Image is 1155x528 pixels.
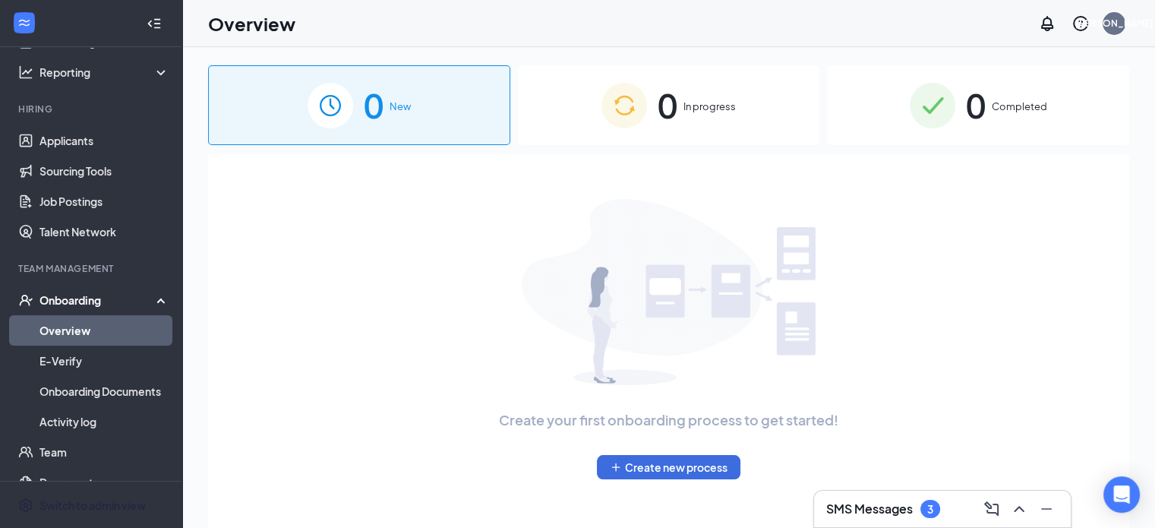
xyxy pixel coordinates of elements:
div: Team Management [18,262,166,275]
svg: WorkstreamLogo [17,15,32,30]
a: Applicants [39,125,169,156]
a: Team [39,437,169,467]
span: In progress [683,99,736,114]
svg: ChevronUp [1010,500,1028,518]
button: Minimize [1034,497,1059,521]
span: 0 [966,79,986,131]
div: 3 [927,503,933,516]
span: New [390,99,411,114]
h1: Overview [208,11,295,36]
div: Open Intercom Messenger [1103,476,1140,513]
button: PlusCreate new process [597,455,740,479]
button: ChevronUp [1007,497,1031,521]
svg: UserCheck [18,292,33,308]
a: Talent Network [39,217,169,247]
div: Onboarding [39,292,156,308]
span: 0 [364,79,383,131]
div: Hiring [18,103,166,115]
div: Switch to admin view [39,498,146,513]
svg: Minimize [1037,500,1056,518]
a: Onboarding Documents [39,376,169,406]
a: E-Verify [39,346,169,376]
div: Reporting [39,65,170,80]
svg: QuestionInfo [1071,14,1090,33]
div: [PERSON_NAME] [1075,17,1153,30]
svg: Notifications [1038,14,1056,33]
h3: SMS Messages [826,501,913,517]
span: Completed [992,99,1047,114]
svg: ComposeMessage [983,500,1001,518]
span: Create your first onboarding process to get started! [499,409,838,431]
a: Documents [39,467,169,498]
a: Job Postings [39,186,169,217]
button: ComposeMessage [980,497,1004,521]
svg: Analysis [18,65,33,80]
a: Overview [39,315,169,346]
svg: Settings [18,498,33,513]
span: 0 [658,79,677,131]
a: Sourcing Tools [39,156,169,186]
svg: Collapse [147,16,162,31]
a: Activity log [39,406,169,437]
svg: Plus [610,461,622,473]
